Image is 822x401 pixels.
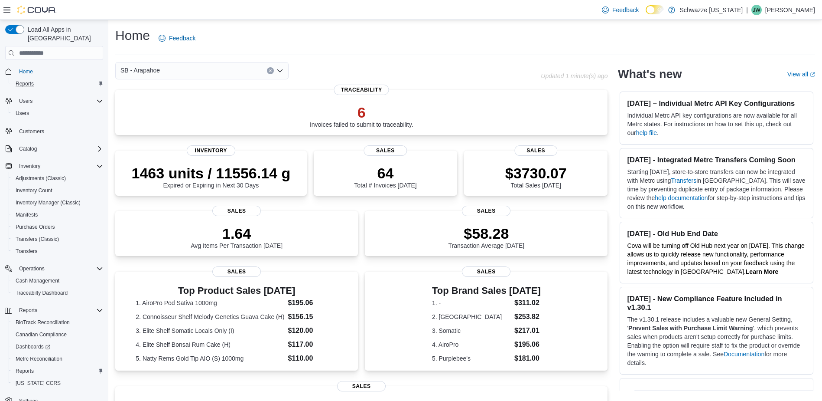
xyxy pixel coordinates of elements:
span: Purchase Orders [12,222,103,232]
span: Traceability [334,85,389,95]
dt: 3. Elite Shelf Somatic Locals Only (I) [136,326,284,335]
p: Updated 1 minute(s) ago [541,72,608,79]
span: Cash Management [12,276,103,286]
span: Feedback [169,34,195,43]
span: Purchase Orders [16,224,55,230]
span: Users [16,96,103,106]
dt: 5. Purplebee's [432,354,511,363]
a: Dashboards [9,341,107,353]
p: Individual Metrc API key configurations are now available for all Metrc states. For instructions ... [627,111,806,137]
dt: 4. AiroPro [432,340,511,349]
a: Canadian Compliance [12,329,70,340]
span: Users [12,108,103,118]
span: Catalog [16,144,103,154]
button: Purchase Orders [9,221,107,233]
a: View allExternal link [787,71,815,78]
div: Avg Items Per Transaction [DATE] [191,225,283,249]
div: Transaction Average [DATE] [448,225,525,249]
button: Canadian Compliance [9,329,107,341]
span: Inventory Manager (Classic) [16,199,81,206]
button: Manifests [9,209,107,221]
button: Cash Management [9,275,107,287]
span: Cova will be turning off Old Hub next year on [DATE]. This change allows us to quickly release ne... [627,242,804,275]
a: Customers [16,126,48,137]
dt: 4. Elite Shelf Bonsai Rum Cake (H) [136,340,284,349]
button: Inventory [2,160,107,172]
span: BioTrack Reconciliation [16,319,70,326]
span: Adjustments (Classic) [16,175,66,182]
dd: $195.06 [288,298,338,308]
h1: Home [115,27,150,44]
p: $58.28 [448,225,525,242]
p: | [746,5,748,15]
span: Transfers (Classic) [12,234,103,244]
dd: $120.00 [288,325,338,336]
div: Jeff White [751,5,762,15]
button: Operations [2,263,107,275]
button: Catalog [16,144,40,154]
span: Cash Management [16,277,59,284]
a: Purchase Orders [12,222,58,232]
dt: 5. Natty Rems Gold Tip AIO (S) 1000mg [136,354,284,363]
p: 6 [310,104,413,121]
span: [US_STATE] CCRS [16,380,61,387]
span: Customers [19,128,44,135]
a: BioTrack Reconciliation [12,317,73,328]
span: Canadian Compliance [12,329,103,340]
button: Metrc Reconciliation [9,353,107,365]
button: Home [2,65,107,78]
span: Inventory Manager (Classic) [12,197,103,208]
a: Transfers [12,246,41,256]
button: Inventory Count [9,184,107,197]
span: Customers [16,125,103,136]
input: Dark Mode [646,5,664,14]
dt: 1. AiroPro Pod Sativa 1000mg [136,299,284,307]
span: Inventory [187,145,235,156]
p: Starting [DATE], store-to-store transfers can now be integrated with Metrc using in [GEOGRAPHIC_D... [627,168,806,211]
dt: 2. [GEOGRAPHIC_DATA] [432,312,511,321]
dd: $156.15 [288,312,338,322]
span: Sales [337,381,386,391]
div: Invoices failed to submit to traceability. [310,104,413,128]
span: Operations [16,263,103,274]
span: Sales [212,206,261,216]
span: Metrc Reconciliation [12,354,103,364]
h3: [DATE] - Integrated Metrc Transfers Coming Soon [627,155,806,164]
a: Manifests [12,210,41,220]
a: Feedback [598,1,642,19]
p: 1463 units / 11556.14 g [132,164,291,182]
a: Home [16,66,36,77]
dd: $110.00 [288,353,338,364]
p: [PERSON_NAME] [765,5,815,15]
span: Manifests [16,211,38,218]
span: Traceabilty Dashboard [12,288,103,298]
dd: $117.00 [288,339,338,350]
dd: $181.00 [514,353,541,364]
button: Inventory [16,161,44,171]
span: Operations [19,265,45,272]
span: Sales [364,145,407,156]
h3: Top Product Sales [DATE] [136,286,338,296]
span: Dashboards [16,343,50,350]
p: Schwazze [US_STATE] [679,5,743,15]
a: Metrc Reconciliation [12,354,66,364]
dt: 1. - [432,299,511,307]
button: BioTrack Reconciliation [9,316,107,329]
a: Reports [12,366,37,376]
button: Adjustments (Classic) [9,172,107,184]
a: help file [636,129,657,136]
button: [US_STATE] CCRS [9,377,107,389]
p: 64 [354,164,416,182]
span: Manifests [12,210,103,220]
a: Adjustments (Classic) [12,173,69,184]
span: Sales [212,266,261,277]
button: Customers [2,125,107,137]
span: Inventory [16,161,103,171]
a: Cash Management [12,276,63,286]
a: Learn More [746,268,778,275]
a: Transfers (Classic) [12,234,62,244]
span: Reports [12,79,103,89]
a: Reports [12,79,37,89]
p: The v1.30.1 release includes a valuable new General Setting, ' ', which prevents sales when produ... [627,315,806,367]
